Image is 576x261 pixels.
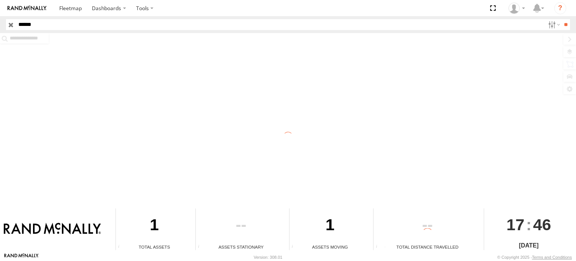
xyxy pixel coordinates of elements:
[254,255,282,259] div: Version: 308.01
[116,244,193,250] div: Total Assets
[497,255,572,259] div: © Copyright 2025 -
[507,208,525,241] span: 17
[484,241,573,250] div: [DATE]
[4,253,39,261] a: Visit our Website
[7,6,46,11] img: rand-logo.svg
[289,208,371,244] div: 1
[4,223,101,235] img: Rand McNally
[289,244,301,250] div: Total number of assets current in transit.
[116,244,127,250] div: Total number of Enabled Assets
[484,208,573,241] div: :
[289,244,371,250] div: Assets Moving
[506,3,528,14] div: Jose Goitia
[554,2,566,14] i: ?
[373,244,385,250] div: Total distance travelled by all assets within specified date range and applied filters
[373,244,481,250] div: Total Distance Travelled
[116,208,193,244] div: 1
[196,244,286,250] div: Assets Stationary
[532,255,572,259] a: Terms and Conditions
[545,19,561,30] label: Search Filter Options
[196,244,207,250] div: Total number of assets current stationary.
[533,208,551,241] span: 46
